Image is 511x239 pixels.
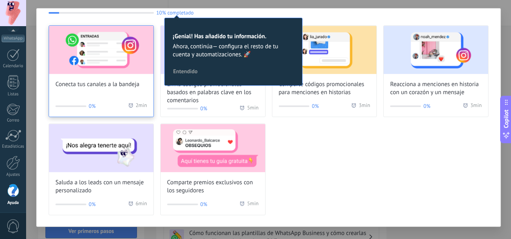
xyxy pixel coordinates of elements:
[2,118,25,123] div: Correo
[2,172,25,177] div: Ajustes
[55,80,139,89] span: Conecta tus canales a la bandeja
[502,110,510,128] span: Copilot
[173,68,198,74] span: Entendido
[161,26,265,74] img: Send promo codes based on keywords in comments (Wizard onboarding modal)
[200,200,207,208] span: 0%
[2,200,25,206] div: Ayuda
[247,200,258,208] span: 5 min
[359,102,370,110] span: 3 min
[156,10,194,16] span: 10% completado
[200,105,207,113] span: 0%
[136,200,147,208] span: 6 min
[2,35,25,42] div: WhatsApp
[89,102,96,110] span: 0%
[173,43,294,59] span: Ahora, continúa— configura el resto de tu cuenta y automatizaciones. 🚀
[470,102,482,110] span: 3 min
[384,26,488,74] img: React to story mentions with a heart and personalized message
[2,92,25,97] div: Listas
[136,102,147,110] span: 2 min
[279,80,370,97] span: Comparte códigos promocionales para menciones en historias
[247,105,258,113] span: 5 min
[161,124,265,172] img: Share exclusive rewards with followers
[390,80,482,97] span: Reacciona a menciones en historia con un corazón y un mensaje
[55,179,147,195] span: Saluda a los leads con un mensaje personalizado
[167,80,259,105] span: Envía códigos promocionales basados en palabras clave en los comentarios
[170,65,201,77] button: Entendido
[2,144,25,149] div: Estadísticas
[173,33,294,40] h2: ¡Genial! Has añadido tu información.
[423,102,430,110] span: 0%
[167,179,259,195] span: Comparte premios exclusivos con los seguidores
[89,200,96,208] span: 0%
[49,124,153,172] img: Greet leads with a custom message (Wizard onboarding modal)
[2,64,25,69] div: Calendario
[312,102,319,110] span: 0%
[49,26,153,74] img: Connect your channels to the inbox
[272,26,377,74] img: Share promo codes for story mentions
